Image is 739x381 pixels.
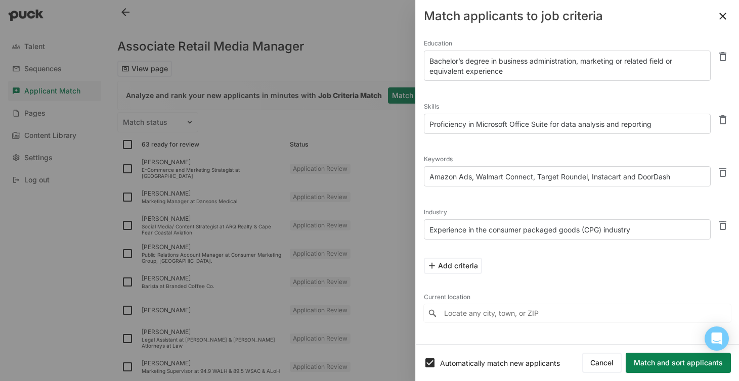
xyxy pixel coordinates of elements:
[424,114,711,134] textarea: Proficiency in Microsoft Office Suite for data analysis and reporting
[626,353,731,373] button: Match and sort applicants
[424,205,711,219] div: Industry
[424,258,482,274] button: Add criteria
[424,152,711,166] div: Keywords
[705,326,729,351] div: Open Intercom Messenger
[424,10,603,22] div: Match applicants to job criteria
[424,304,731,322] input: Locate any city, town, or ZIP
[424,100,711,114] div: Skills
[424,51,711,81] textarea: Bachelor’s degree in business administration, marketing or related field or equivalent experience
[424,166,711,186] textarea: Amazon Ads, Walmart Connect, Target Roundel, Instacart and DoorDash
[582,353,622,373] button: Cancel
[424,290,731,304] div: Current location
[440,359,582,367] div: Automatically match new applicants
[424,36,711,51] div: Education
[424,219,711,240] textarea: Experience in the consumer packaged goods (CPG) industry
